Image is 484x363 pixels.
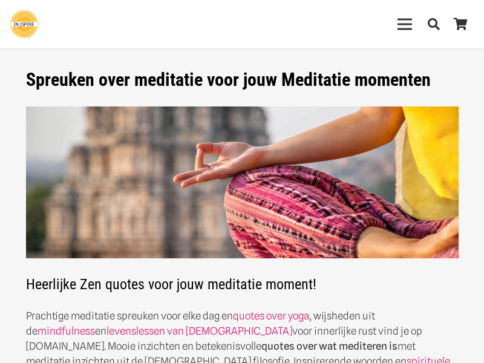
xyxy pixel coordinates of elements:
a: Zoeken [420,10,447,39]
h1: Spreuken over meditatie voor jouw Meditatie momenten [26,69,459,91]
a: Menu [390,9,420,39]
a: Ingspire - het zingevingsplatform met de mooiste spreuken en gouden inzichten over het leven [10,10,38,38]
a: quotes over yoga [233,310,309,322]
h2: Heerlijke Zen quotes voor jouw meditatie moment! [26,106,459,293]
a: levenslessen van [DEMOGRAPHIC_DATA] [106,325,292,337]
img: Spreuken over Meditatie van ingspire voor jouw Zen momentje! [26,106,459,258]
a: mindfulness [38,325,95,337]
strong: quotes over wat mediteren is [261,340,397,352]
